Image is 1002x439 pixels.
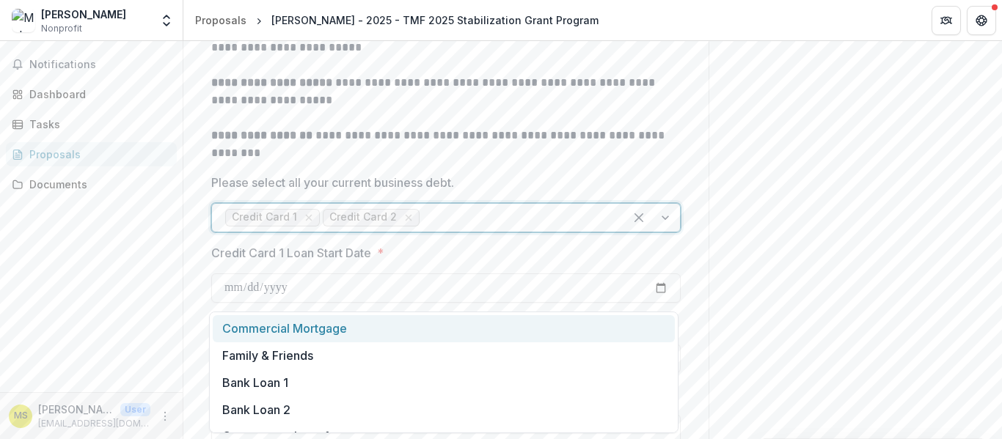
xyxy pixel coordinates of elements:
[41,7,126,22] div: [PERSON_NAME]
[41,22,82,35] span: Nonprofit
[189,10,252,31] a: Proposals
[38,402,114,417] p: [PERSON_NAME]
[232,211,297,224] span: Credit Card 1
[932,6,961,35] button: Partners
[12,9,35,32] img: Mohammad Siddiquee
[29,86,165,102] div: Dashboard
[6,53,177,76] button: Notifications
[156,6,177,35] button: Open entity switcher
[271,12,599,28] div: [PERSON_NAME] - 2025 - TMF 2025 Stabilization Grant Program
[195,12,246,28] div: Proposals
[401,210,416,225] div: Remove Credit Card 2
[6,172,177,196] a: Documents
[29,59,171,71] span: Notifications
[38,417,150,430] p: [EMAIL_ADDRESS][DOMAIN_NAME]
[6,112,177,136] a: Tasks
[156,407,174,425] button: More
[213,369,675,396] div: Bank Loan 1
[29,117,165,132] div: Tasks
[120,403,150,416] p: User
[211,244,371,262] p: Credit Card 1 Loan Start Date
[189,10,604,31] nav: breadcrumb
[211,174,454,191] p: Please select all your current business debt.
[213,342,675,369] div: Family & Friends
[14,411,28,421] div: Mohammad Siddiquee
[6,82,177,106] a: Dashboard
[627,206,651,229] div: Clear selected options
[967,6,996,35] button: Get Help
[329,211,397,224] span: Credit Card 2
[6,142,177,166] a: Proposals
[29,147,165,162] div: Proposals
[213,315,675,342] div: Commercial Mortgage
[29,177,165,192] div: Documents
[301,210,316,225] div: Remove Credit Card 1
[213,396,675,423] div: Bank Loan 2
